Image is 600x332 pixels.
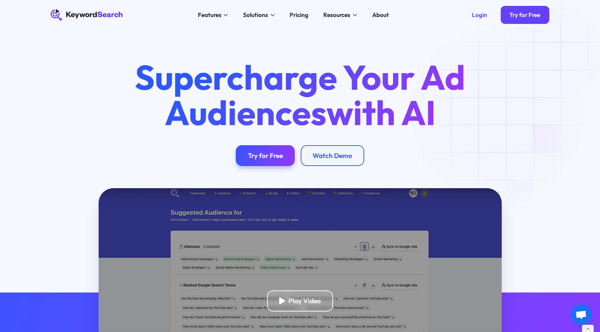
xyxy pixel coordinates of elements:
div: Try for Free [248,151,283,160]
div: Play Video [289,297,321,305]
div: Solutions [243,10,268,19]
div: Open chat [571,304,592,325]
a: Try for Free [501,6,550,24]
a: Pricing [285,9,313,21]
div: About [372,10,389,19]
a: Try for Free [236,145,295,166]
span: with AI [326,91,436,134]
div: Resources [323,10,350,19]
div: Pricing [290,10,308,19]
a: Login [463,6,496,24]
div: Try for Free [509,11,540,19]
div: Login [472,11,487,19]
div: Features [198,10,222,19]
h1: Supercharge Your Ad Audiences [121,60,479,130]
a: About [368,9,393,21]
div: Watch Demo [312,151,352,160]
